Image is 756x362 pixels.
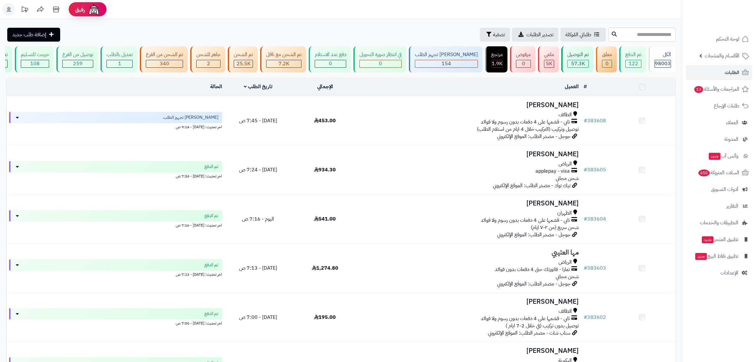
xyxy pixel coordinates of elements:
[266,60,301,67] div: 7222
[106,51,133,58] div: تعديل بالطلب
[491,51,503,58] div: مرتجع
[544,51,554,58] div: ملغي
[481,217,570,224] span: تابي - قسّمها على 4 دفعات بدون رسوم ولا فوائد
[481,118,570,126] span: تابي - قسّمها على 4 دفعات بدون رسوم ولا فوائد
[9,172,222,179] div: اخر تحديث: [DATE] - 7:24 ص
[307,46,352,72] a: دفع عند الاستلام 0
[9,221,222,228] div: اخر تحديث: [DATE] - 7:16 ص
[361,298,579,305] h3: [PERSON_NAME]
[686,82,752,97] a: المراجعات والأسئلة13
[602,51,612,58] div: معلق
[618,46,647,72] a: تم الدفع 122
[315,51,346,58] div: دفع عند الاستلام
[686,182,752,197] a: أدوات التسويق
[716,35,739,43] span: لوحة التحكم
[584,215,587,223] span: #
[234,60,253,67] div: 25496
[698,168,739,177] span: السلات المتروكة
[359,51,402,58] div: في انتظار صورة التحويل
[495,266,570,273] span: تمارا - فاتورتك حتى 4 دفعات بدون فوائد
[14,46,55,72] a: خرجت للتسليم 108
[556,273,579,280] span: شحن مجاني
[239,166,277,174] span: [DATE] - 7:24 ص
[99,46,139,72] a: تعديل بالطلب 1
[558,160,572,168] span: الرياض
[705,51,739,60] span: الأقسام والمنتجات
[160,60,169,67] span: 340
[226,46,259,72] a: تم الشحن 25.5K
[204,164,218,170] span: تم الدفع
[558,259,572,266] span: الرياض
[488,329,570,337] span: سناب شات - مصدر الطلب: الموقع الإلكتروني
[361,151,579,158] h3: [PERSON_NAME]
[709,153,720,160] span: جديد
[163,114,218,121] span: [PERSON_NAME] تجهيز الطلب
[558,111,572,118] span: الطائف
[239,313,277,321] span: [DATE] - 7:00 ص
[584,166,606,174] a: #383605
[686,132,752,147] a: المدونة
[314,215,336,223] span: 541.00
[714,101,739,110] span: طلبات الإرجاع
[701,235,738,244] span: تطبيق المتجر
[694,85,739,94] span: المراجعات والأسئلة
[314,166,336,174] span: 934.30
[312,264,338,272] span: 1,274.80
[556,175,579,182] span: شحن مجاني
[497,133,570,140] span: جوجل - مصدر الطلب: الموقع الإلكتروني
[9,319,222,326] div: اخر تحديث: [DATE] - 7:00 ص
[516,60,530,67] div: 0
[571,60,585,67] span: 57.3K
[492,60,502,67] span: 1.9K
[647,46,677,72] a: الكل98003
[584,313,606,321] a: #383602
[361,347,579,354] h3: [PERSON_NAME]
[317,83,333,90] a: الإجمالي
[698,169,710,177] span: 650
[415,51,478,58] div: [PERSON_NAME] تجهيز الطلب
[557,210,572,217] span: الظهران
[315,60,346,67] div: 0
[118,60,121,67] span: 1
[259,46,307,72] a: تم الشحن مع ناقل 7.2K
[21,51,49,58] div: خرجت للتسليم
[146,60,183,67] div: 340
[189,46,226,72] a: جاهز للشحن 2
[196,51,220,58] div: جاهز للشحن
[694,86,704,93] span: 13
[655,51,671,58] div: الكل
[497,231,570,238] span: جوجل - مصدر الطلب: الموقع الإلكتروني
[242,215,274,223] span: اليوم - 7:16 ص
[266,51,301,58] div: تم الشحن مع ناقل
[207,60,210,67] span: 2
[361,101,579,109] h3: [PERSON_NAME]
[546,60,552,67] span: 5K
[537,46,560,72] a: ملغي 5K
[210,83,222,90] a: الحالة
[30,60,40,67] span: 108
[535,168,570,175] span: applepay - visa
[686,265,752,280] a: الإعدادات
[204,262,218,268] span: تم الدفع
[584,83,587,90] a: #
[686,215,752,230] a: التطبيقات والخدمات
[204,213,218,219] span: تم الدفع
[584,215,606,223] a: #383604
[686,98,752,113] a: طلبات الإرجاع
[491,60,502,67] div: 1867
[686,148,752,164] a: وآتس آبجديد
[314,117,336,124] span: 453.00
[509,46,537,72] a: مرفوض 0
[139,46,189,72] a: تم الشحن من الفرع 340
[544,60,554,67] div: 5025
[686,165,752,180] a: السلات المتروكة650
[63,60,93,67] div: 259
[481,315,570,322] span: تابي - قسّمها على 4 دفعات بدون رسوم ولا فوائد
[686,249,752,264] a: تطبيق نقاط البيعجديد
[204,311,218,317] span: تم الدفع
[531,224,579,231] span: شحن سريع (من ٢-٧ ايام)
[686,232,752,247] a: تطبيق المتجرجديد
[565,31,591,38] span: طلباتي المُوكلة
[239,117,277,124] span: [DATE] - 7:45 ص
[62,51,93,58] div: توصيل من الفرع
